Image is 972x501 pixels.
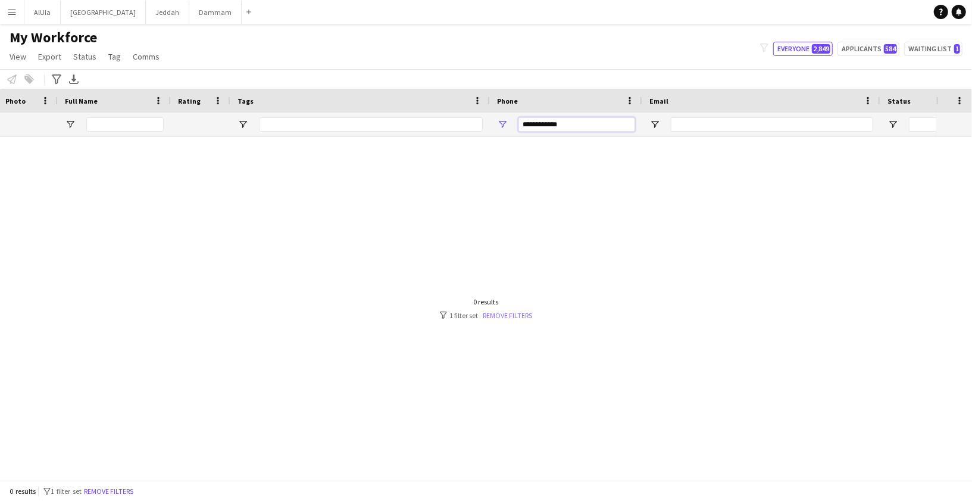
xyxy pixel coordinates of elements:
span: 584 [884,44,897,54]
input: Full Name Filter Input [86,117,164,132]
button: Waiting list1 [904,42,962,56]
span: 1 [954,44,960,54]
span: Photo [5,97,26,105]
input: Email Filter Input [671,117,873,132]
button: Everyone2,849 [773,42,833,56]
app-action-btn: Advanced filters [49,72,64,86]
button: AlUla [24,1,61,24]
app-action-btn: Export XLSX [67,72,81,86]
button: [GEOGRAPHIC_DATA] [61,1,146,24]
button: Remove filters [82,485,136,498]
a: View [5,49,31,64]
a: Remove filters [483,311,532,320]
span: Tags [237,97,254,105]
button: Open Filter Menu [497,119,508,130]
span: 2,849 [812,44,830,54]
span: Tag [108,51,121,62]
span: Email [649,97,668,105]
div: 1 filter set [440,311,532,320]
input: Status Filter Input [909,117,945,132]
button: Open Filter Menu [649,119,660,130]
span: My Workforce [10,29,97,46]
button: Open Filter Menu [237,119,248,130]
a: Export [33,49,66,64]
button: Jeddah [146,1,189,24]
span: Full Name [65,97,98,105]
button: Applicants584 [837,42,899,56]
span: View [10,51,26,62]
span: Status [887,97,911,105]
input: Tags Filter Input [259,117,483,132]
span: Status [73,51,96,62]
a: Tag [104,49,126,64]
span: Rating [178,97,201,105]
button: Open Filter Menu [887,119,898,130]
span: 1 filter set [51,487,82,496]
div: 0 results [440,297,532,306]
span: Phone [497,97,518,105]
a: Comms [128,49,164,64]
input: Phone Filter Input [518,117,635,132]
button: Open Filter Menu [65,119,76,130]
a: Status [68,49,101,64]
span: Comms [133,51,160,62]
button: Dammam [189,1,242,24]
span: Export [38,51,61,62]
